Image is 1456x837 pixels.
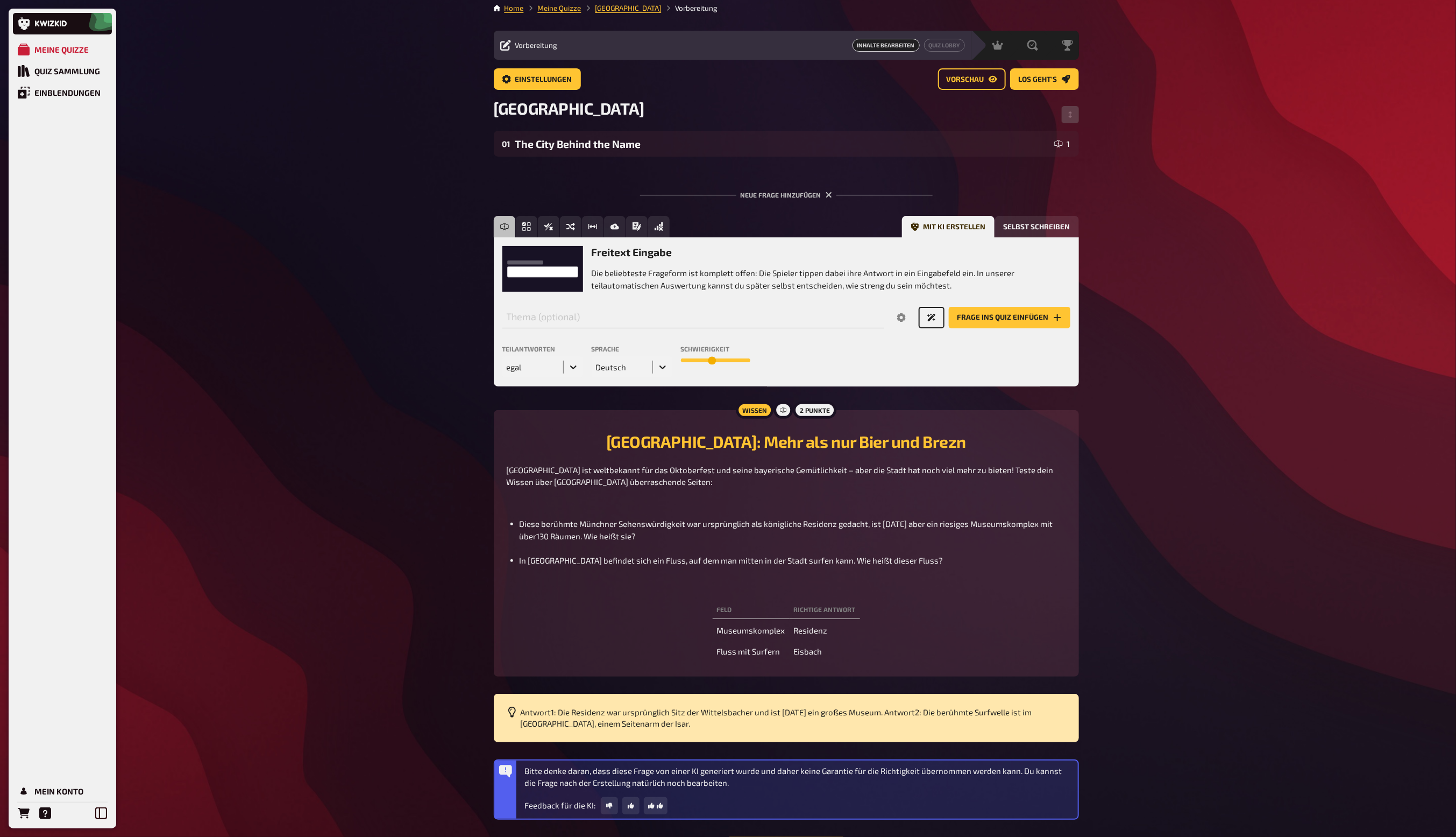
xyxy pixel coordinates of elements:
[1019,76,1057,83] span: Los geht's
[604,216,626,237] button: Bild-Antwort
[889,307,914,328] button: Options
[790,601,860,619] th: Richtige Antwort
[648,216,670,237] button: Offline Frage
[515,76,572,83] span: Einstellungen
[713,621,790,641] td: Museumskomplex
[640,174,933,207] div: Neue Frage hinzufügen
[505,3,524,13] li: Home
[34,786,83,796] div: Mein Konto
[520,519,1055,541] span: Diese berühmte Münchner Sehenswürdigkeit war ursprünglich als königliche Residenz gedacht, ist [D...
[521,707,1034,728] span: Antwort1: Die Residenz war ursprünglich Sitz der Wittelsbacher und ist [DATE] ein großes Museum. ...
[507,432,1066,451] h2: [GEOGRAPHIC_DATA]: Mehr als nur Bier und Brezn
[592,346,672,352] label: Sprache
[1054,139,1070,148] div: 1
[581,3,662,13] li: München
[502,346,583,352] label: Teilantworten
[947,76,984,83] span: Vorschau
[538,216,559,237] button: Wahr / Falsch
[592,246,1070,258] h3: Freitext Eingabe
[949,307,1070,328] button: Frage ins Quiz einfügen
[538,4,581,12] a: Meine Quizze
[502,307,884,328] input: Thema (optional)
[681,346,750,352] label: Schwierigkeit
[525,765,1074,789] p: Bitte denke daran, dass diese Frage von einer KI generiert wurde und daher keine Garantie für die...
[713,642,790,662] td: Fluss mit Surfern
[592,267,1070,291] p: Die beliebteste Frageform ist komplett offen: Die Spieler tippen dabei ihre Antwort in ein Eingab...
[515,41,558,50] span: Vorbereitung
[995,216,1079,237] button: Selbst schreiben
[582,216,603,237] button: Schätzfrage
[13,82,112,103] a: Einblendungen
[13,60,112,82] a: Quiz Sammlung
[713,601,790,619] th: Feld
[13,780,112,802] a: Mein Konto
[560,216,581,237] button: Sortierfrage
[525,799,596,812] p: Feedback für die KI:
[1010,68,1079,90] a: Los geht's
[938,68,1006,90] a: Vorschau
[494,68,581,90] a: Einstellungen
[507,465,1055,487] span: [GEOGRAPHIC_DATA] ist weltbekannt für das Oktoberfest und seine bayerische Gemütlichkeit – aber d...
[794,646,822,656] span: Eisbach
[516,216,537,237] button: Einfachauswahl
[13,39,112,60] a: Meine Quizze
[13,803,34,824] a: Bestellungen
[494,216,515,237] button: Freitext Eingabe
[853,39,920,52] span: Inhalte Bearbeiten
[524,3,581,13] li: Meine Quizze
[34,66,100,76] div: Quiz Sammlung
[502,139,511,149] div: 01
[494,99,644,118] span: [GEOGRAPHIC_DATA]
[34,45,89,54] div: Meine Quizze
[505,4,524,12] a: Home
[595,4,662,12] a: [GEOGRAPHIC_DATA]
[515,138,1050,150] div: The City Behind the Name
[902,216,995,237] button: Mit KI erstellen
[662,3,718,13] li: Vorbereitung
[626,216,648,237] button: Prosa (Langtext)
[794,625,828,635] span: Residenz
[793,402,836,419] div: 2 Punkte
[919,307,944,328] button: Neue Frage generieren
[736,402,773,419] div: Wissen
[520,555,943,565] span: In [GEOGRAPHIC_DATA] befindet sich ein Fluss, auf dem man mitten in der Stadt surfen kann. Wie he...
[34,88,101,97] div: Einblendungen
[1062,106,1079,123] button: Reihenfolge anpassen
[34,803,56,824] a: Hilfe
[924,39,965,52] a: Quiz Lobby
[507,362,559,372] div: egal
